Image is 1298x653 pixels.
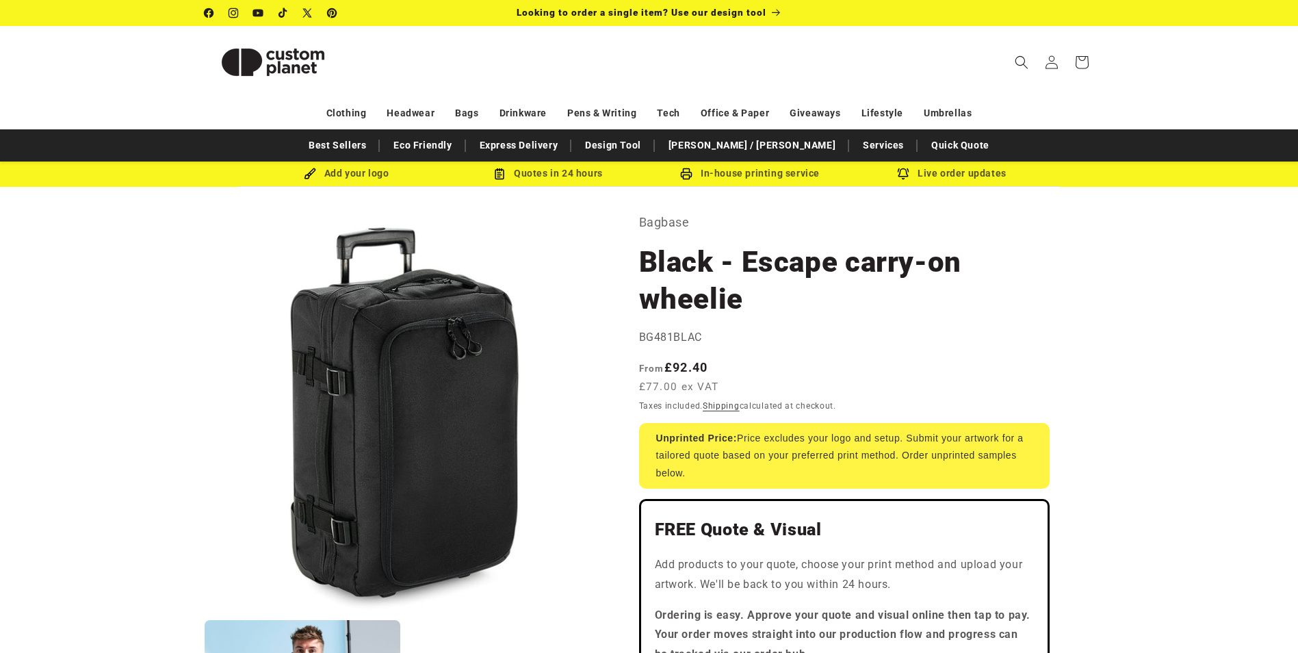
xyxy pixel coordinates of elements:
a: Drinkware [499,101,547,125]
div: In-house printing service [649,165,851,182]
strong: £92.40 [639,360,708,374]
a: Shipping [703,401,740,411]
a: Eco Friendly [387,133,458,157]
img: Brush Icon [304,168,316,180]
strong: Unprinted Price: [656,433,738,444]
img: In-house printing [680,168,692,180]
div: Taxes included. calculated at checkout. [639,399,1050,413]
a: Bags [455,101,478,125]
img: Custom Planet [205,31,341,93]
span: Looking to order a single item? Use our design tool [517,7,766,18]
a: Pens & Writing [567,101,636,125]
h1: Black - Escape carry-on wheelie [639,244,1050,318]
a: Tech [657,101,679,125]
span: £77.00 ex VAT [639,379,719,395]
span: From [639,363,664,374]
div: Price excludes your logo and setup. Submit your artwork for a tailored quote based on your prefer... [639,423,1050,489]
a: [PERSON_NAME] / [PERSON_NAME] [662,133,842,157]
summary: Search [1007,47,1037,77]
a: Giveaways [790,101,840,125]
a: Office & Paper [701,101,769,125]
a: Services [856,133,911,157]
img: Order Updates Icon [493,168,506,180]
div: Live order updates [851,165,1053,182]
a: Design Tool [578,133,648,157]
p: Add products to your quote, choose your print method and upload your artwork. We'll be back to yo... [655,555,1034,595]
div: Quotes in 24 hours [447,165,649,182]
a: Custom Planet [199,26,346,98]
a: Quick Quote [924,133,996,157]
img: Order updates [897,168,909,180]
p: Bagbase [639,212,1050,233]
a: Express Delivery [473,133,565,157]
a: Lifestyle [861,101,903,125]
a: Umbrellas [924,101,972,125]
h2: FREE Quote & Visual [655,519,1034,541]
div: Add your logo [246,165,447,182]
a: Clothing [326,101,367,125]
a: Headwear [387,101,434,125]
a: Best Sellers [302,133,373,157]
span: BG481BLAC [639,331,702,344]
